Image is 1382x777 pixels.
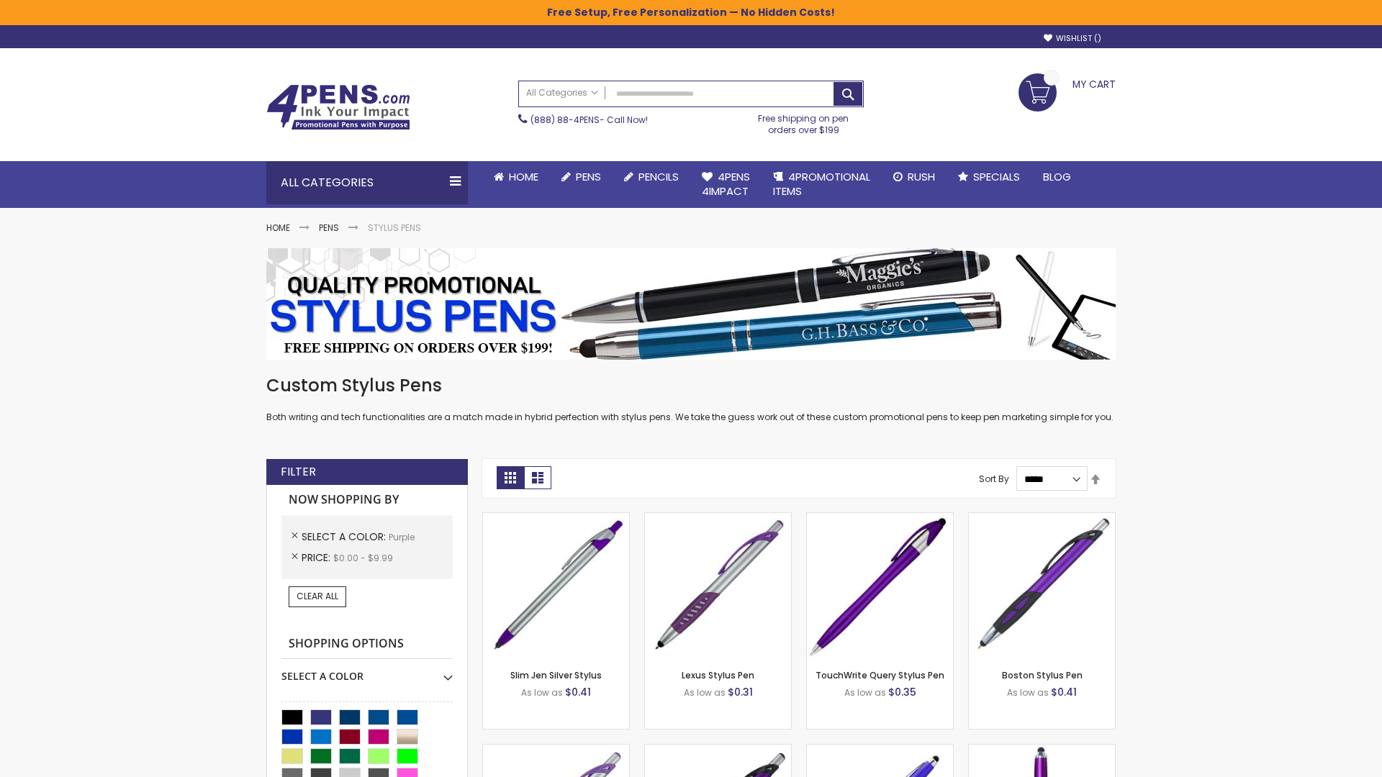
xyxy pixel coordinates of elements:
a: Specials [947,161,1031,193]
img: Slim Jen Silver Stylus-Purple [483,513,629,659]
a: Wishlist [1044,33,1101,44]
a: Lexus Metallic Stylus Pen-Purple [645,744,791,756]
a: TouchWrite Query Stylus Pen [816,669,944,681]
a: Clear All [289,586,346,606]
strong: Shopping Options [281,629,453,660]
a: Slim Jen Silver Stylus [510,669,602,681]
img: Stylus Pens [266,248,1116,360]
a: Home [266,222,290,234]
img: TouchWrite Query Stylus Pen-Purple [807,513,953,659]
a: 4PROMOTIONALITEMS [762,161,882,208]
strong: Now Shopping by [281,485,453,515]
span: All Categories [526,87,598,99]
strong: Grid [497,466,524,489]
span: Pens [576,169,601,184]
a: Slim Jen Silver Stylus-Purple [483,512,629,524]
span: Purple [389,531,415,543]
span: 4Pens 4impact [702,169,750,199]
strong: Filter [281,464,316,480]
a: Sierra Stylus Twist Pen-Purple [807,744,953,756]
a: Blog [1031,161,1083,193]
img: 4Pens Custom Pens and Promotional Products [266,84,410,130]
span: $0.41 [1051,685,1077,699]
span: Price [302,550,333,565]
span: $0.31 [728,685,753,699]
span: As low as [1007,686,1049,699]
span: As low as [521,686,563,699]
a: Lexus Stylus Pen [682,669,754,681]
a: Boston Stylus Pen [1002,669,1083,681]
span: $0.41 [565,685,591,699]
strong: Stylus Pens [368,222,421,234]
span: Select A Color [302,530,389,544]
label: Sort By [979,473,1009,485]
a: (888) 88-4PENS [530,114,600,126]
h1: Custom Stylus Pens [266,374,1116,397]
div: Both writing and tech functionalities are a match made in hybrid perfection with stylus pens. We ... [266,374,1116,424]
span: $0.00 - $9.99 [333,552,393,564]
span: Pencils [638,169,679,184]
span: As low as [684,686,726,699]
div: Free shipping on pen orders over $199 [744,107,864,136]
a: 4Pens4impact [690,161,762,208]
span: 4PROMOTIONAL ITEMS [773,169,870,199]
img: Boston Stylus Pen-Purple [969,513,1115,659]
a: Lexus Stylus Pen-Purple [645,512,791,524]
div: All Categories [266,161,468,204]
span: Specials [973,169,1020,184]
img: Lexus Stylus Pen-Purple [645,513,791,659]
a: All Categories [519,81,605,105]
span: $0.35 [888,685,916,699]
span: Blog [1043,169,1071,184]
a: TouchWrite Query Stylus Pen-Purple [807,512,953,524]
span: - Call Now! [530,114,648,126]
a: TouchWrite Command Stylus Pen-Purple [969,744,1115,756]
a: Rush [882,161,947,193]
a: Pens [550,161,613,193]
a: Boston Stylus Pen-Purple [969,512,1115,524]
a: Pencils [613,161,690,193]
a: Pens [319,222,339,234]
a: Home [482,161,550,193]
div: Select A Color [281,659,453,683]
span: Clear All [297,590,338,602]
a: Boston Silver Stylus Pen-Purple [483,744,629,756]
span: Rush [908,169,935,184]
span: As low as [844,686,886,699]
span: Home [509,169,538,184]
